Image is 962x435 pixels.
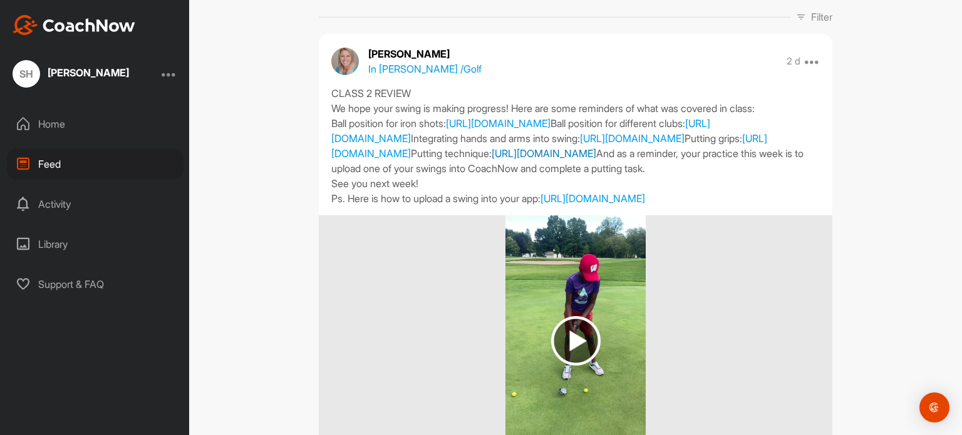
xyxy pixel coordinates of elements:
[7,108,184,140] div: Home
[787,55,800,68] p: 2 d
[13,15,135,35] img: CoachNow
[7,228,184,260] div: Library
[446,117,551,130] a: [URL][DOMAIN_NAME]
[919,392,949,422] div: Open Intercom Messenger
[551,316,601,366] img: play
[368,46,482,61] p: [PERSON_NAME]
[7,148,184,180] div: Feed
[7,269,184,300] div: Support & FAQ
[48,68,129,78] div: [PERSON_NAME]
[13,60,40,88] div: SH
[368,61,482,76] p: In [PERSON_NAME] / Golf
[540,192,645,205] a: [URL][DOMAIN_NAME]
[331,86,820,206] div: CLASS 2 REVIEW We hope your swing is making progress! Here are some reminders of what was covered...
[331,48,359,75] img: avatar
[580,132,685,145] a: [URL][DOMAIN_NAME]
[492,147,596,160] a: [URL][DOMAIN_NAME]
[811,9,832,24] p: Filter
[7,188,184,220] div: Activity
